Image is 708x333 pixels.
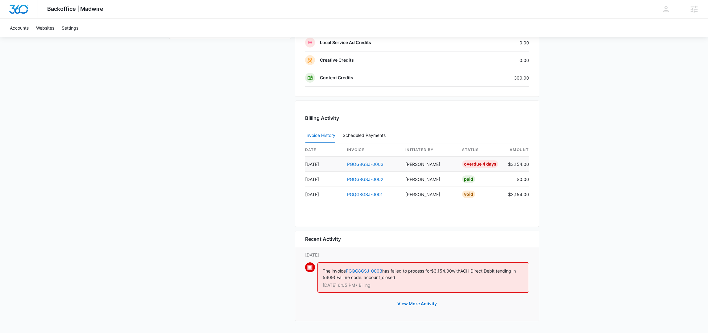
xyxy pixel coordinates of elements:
td: $0.00 [503,172,529,187]
div: Paid [462,175,475,183]
a: Accounts [6,18,32,37]
td: [PERSON_NAME] [400,187,457,202]
p: Local Service Ad Credits [320,39,371,46]
div: Overdue 4 Days [462,160,498,168]
span: with [452,268,460,273]
div: Scheduled Payments [343,133,388,138]
button: View More Activity [391,296,443,311]
td: [DATE] [305,157,342,172]
button: Invoice History [305,128,335,143]
a: PGQG8GSJ-0003 [347,162,383,167]
a: PGQG8GSJ-0003 [346,268,382,273]
th: Initiated By [400,143,457,157]
td: [DATE] [305,172,342,187]
span: Failure code: account_closed [337,275,395,280]
a: PGQG8GSJ-0002 [347,177,383,182]
td: 300.00 [464,69,529,87]
span: has failed to process for [382,268,431,273]
td: 0.00 [464,51,529,69]
a: PGQG8GSJ-0001 [347,192,383,197]
span: Backoffice | Madwire [47,6,103,12]
span: The invoice [323,268,346,273]
th: amount [503,143,529,157]
th: status [457,143,503,157]
a: Settings [58,18,82,37]
p: [DATE] [305,252,529,258]
td: [PERSON_NAME] [400,157,457,172]
a: Websites [32,18,58,37]
th: date [305,143,342,157]
td: $3,154.00 [503,157,529,172]
th: invoice [342,143,401,157]
h3: Billing Activity [305,114,529,122]
h6: Recent Activity [305,235,341,243]
td: [DATE] [305,187,342,202]
p: Content Credits [320,75,353,81]
p: Creative Credits [320,57,354,63]
span: $3,154.00 [431,268,452,273]
p: [DATE] 6:05 PM • Billing [323,283,524,287]
div: Void [462,191,475,198]
td: $3,154.00 [503,187,529,202]
td: 0.00 [464,34,529,51]
td: [PERSON_NAME] [400,172,457,187]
